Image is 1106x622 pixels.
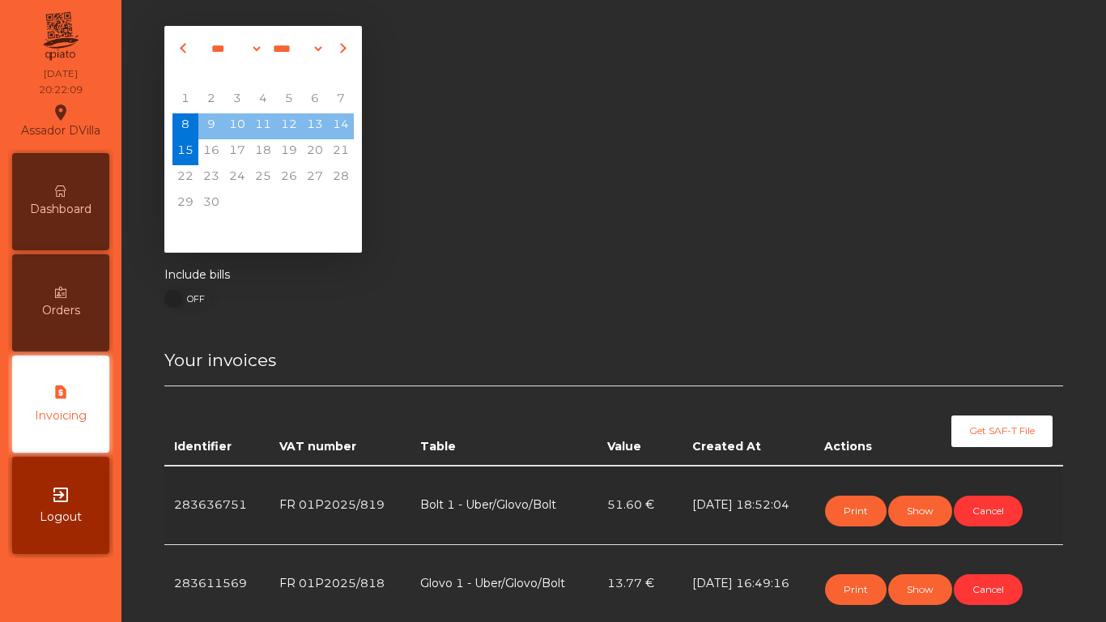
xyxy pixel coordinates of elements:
div: Wednesday, September 17, 2025 [224,139,250,165]
div: Tuesday, September 9, 2025 [198,113,224,139]
div: Sunday, September 14, 2025 [328,113,354,139]
div: Saturday, September 20, 2025 [302,139,328,165]
td: [DATE] 18:52:04 [683,466,815,545]
span: 24 [224,165,250,191]
div: Monday, September 8, 2025 [172,113,198,139]
div: Monday, September 1, 2025 [172,87,198,113]
td: 283636751 [164,466,270,545]
button: Previous month [176,36,194,62]
div: Friday, October 3, 2025 [276,191,302,217]
button: Cancel [954,496,1023,526]
div: [DATE] [44,66,78,81]
th: Actions [815,386,903,466]
select: Select month [202,36,263,61]
div: Monday, October 6, 2025 [172,217,198,243]
div: Wednesday, September 10, 2025 [224,113,250,139]
span: 3 [224,87,250,113]
div: Friday, September 19, 2025 [276,139,302,165]
div: Thursday, October 2, 2025 [250,191,276,217]
button: Print [825,496,887,526]
span: 11 [250,113,276,139]
span: 10 [224,113,250,139]
div: Saturday, October 11, 2025 [302,217,328,243]
span: 17 [224,139,250,165]
div: Monday, September 15, 2025 [172,139,198,165]
button: Cancel [954,574,1023,605]
span: 4 [250,87,276,113]
th: VAT number [270,386,411,466]
div: Tu [198,62,224,87]
th: Identifier [164,386,270,466]
span: 2 [198,87,224,113]
span: 9 [198,113,224,139]
th: Created At [683,386,815,466]
span: 1 [172,87,198,113]
div: Thursday, September 18, 2025 [250,139,276,165]
td: FR 01P2025/819 [270,466,411,545]
div: Su [328,62,354,87]
td: 51.60 € [598,466,683,545]
div: Thursday, October 9, 2025 [250,217,276,243]
div: Sunday, September 21, 2025 [328,139,354,165]
div: Tuesday, October 7, 2025 [198,217,224,243]
span: 13 [302,113,328,139]
div: Monday, September 29, 2025 [172,191,198,217]
div: Sa [302,62,328,87]
div: Friday, September 12, 2025 [276,113,302,139]
div: Thursday, September 4, 2025 [250,87,276,113]
div: Thursday, September 25, 2025 [250,165,276,191]
span: 6 [302,87,328,113]
div: Th [250,62,276,87]
button: Print [825,574,887,605]
span: 27 [302,165,328,191]
select: Select year [263,36,325,61]
div: Friday, September 26, 2025 [276,165,302,191]
span: Logout [40,509,82,526]
i: exit_to_app [51,485,70,505]
div: Monday, September 22, 2025 [172,165,198,191]
span: 30 [198,191,224,217]
span: 26 [276,165,302,191]
span: 8 [172,113,198,139]
span: 18 [250,139,276,165]
div: Wednesday, September 3, 2025 [224,87,250,113]
div: Friday, September 5, 2025 [276,87,302,113]
div: Fr [276,62,302,87]
span: OFF [173,290,214,308]
span: Dashboard [30,201,91,218]
th: Value [598,386,683,466]
div: Tuesday, September 2, 2025 [198,87,224,113]
div: We [224,62,250,87]
div: 20:22:09 [39,83,83,97]
div: Sunday, September 28, 2025 [328,165,354,191]
span: 5 [276,87,302,113]
button: Show [888,574,952,605]
div: Saturday, September 27, 2025 [302,165,328,191]
span: 7 [328,87,354,113]
div: Saturday, September 13, 2025 [302,113,328,139]
span: 14 [328,113,354,139]
div: Wednesday, September 24, 2025 [224,165,250,191]
div: Sunday, October 12, 2025 [328,217,354,243]
div: Tuesday, September 16, 2025 [198,139,224,165]
span: 15 [172,139,198,165]
span: 16 [198,139,224,165]
div: Saturday, October 4, 2025 [302,191,328,217]
i: location_on [51,103,70,122]
span: 20 [302,139,328,165]
div: Wednesday, October 8, 2025 [224,217,250,243]
button: Next month [333,36,351,62]
span: Invoicing [35,407,87,424]
span: 22 [172,165,198,191]
span: 25 [250,165,276,191]
label: Include bills [164,266,230,283]
span: 23 [198,165,224,191]
td: Bolt 1 - Uber/Glovo/Bolt [410,466,598,545]
i: request_page [51,384,70,403]
button: Get SAF-T File [951,415,1053,446]
div: Friday, October 10, 2025 [276,217,302,243]
div: Saturday, September 6, 2025 [302,87,328,113]
span: 19 [276,139,302,165]
div: Mo [172,62,198,87]
div: Wednesday, October 1, 2025 [224,191,250,217]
